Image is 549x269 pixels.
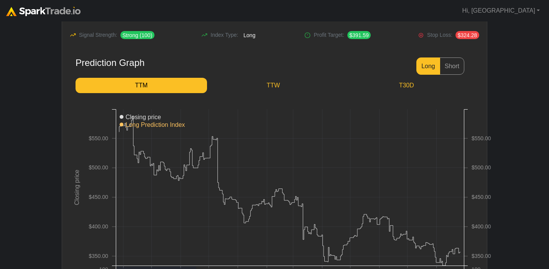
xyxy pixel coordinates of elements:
[89,165,108,171] text: $500.00
[347,31,371,39] span: $391.59
[207,78,339,93] a: TTW
[76,57,145,69] div: Prediction Graph
[89,194,108,200] text: $450.00
[241,31,257,39] span: Long
[440,57,464,75] button: Short
[6,7,81,16] img: sparktrade.png
[314,31,344,39] span: Profit Target:
[74,170,80,205] text: Closing price
[416,57,440,75] button: Long
[89,253,108,259] text: $350.00
[89,135,108,141] text: $550.00
[76,78,207,93] a: TTM
[120,31,155,39] span: Strong (100)
[459,3,543,18] a: Hi, [GEOGRAPHIC_DATA]
[79,31,117,39] span: Signal Strength:
[339,78,473,93] a: T30D
[455,31,479,39] span: $324.28
[89,223,108,230] text: $400.00
[210,31,238,39] span: Index Type:
[472,223,491,230] text: $400.00
[472,165,491,171] text: $500.00
[472,194,491,200] text: $450.00
[472,253,491,259] text: $350.00
[427,31,452,39] span: Stop Loss:
[472,135,491,141] text: $550.00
